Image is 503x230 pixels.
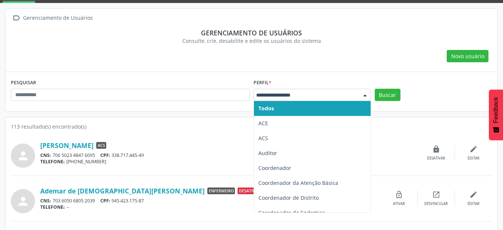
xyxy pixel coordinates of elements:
[258,105,274,112] span: Todos
[451,52,484,60] span: Novo usuário
[258,194,319,201] span: Coordenador de Distrito
[11,123,492,130] div: 113 resultado(s) encontrado(s)
[489,89,503,140] button: Feedback - Mostrar pesquisa
[40,158,418,165] div: [PHONE_NUMBER]
[16,29,487,37] div: Gerenciamento de usuários
[40,204,380,210] div: --
[493,97,499,123] span: Feedback
[395,190,403,199] i: lock_open
[16,149,30,163] i: person
[258,149,277,157] span: Auditor
[22,13,94,23] div: Gerenciamento de Usuários
[96,142,106,149] span: ACS
[432,145,440,153] i: lock
[432,190,440,199] i: open_in_new
[447,50,488,63] button: Novo usuário
[427,156,445,161] div: Desativar
[424,201,448,207] div: Desvincular
[469,190,478,199] i: edit
[40,152,51,158] span: CNS:
[469,145,478,153] i: edit
[40,204,65,210] span: TELEFONE:
[393,201,405,207] div: Ativar
[258,179,338,186] span: Coordenador da Atenção Básica
[258,164,291,171] span: Coordenador
[238,188,265,194] span: Desativado
[16,195,30,208] i: person
[258,120,268,127] span: ACE
[11,13,94,23] a:  Gerenciamento de Usuários
[468,156,480,161] div: Editar
[207,188,235,194] span: Enfermeiro
[40,187,205,195] a: Ademar de [DEMOGRAPHIC_DATA][PERSON_NAME]
[16,37,487,45] div: Consulte, crie, desabilite e edite os usuários do sistema
[11,77,36,89] label: PESQUISAR
[40,152,418,158] div: 706 5023 4847 6095 338.717.445-49
[375,89,400,101] button: Buscar
[11,13,22,23] i: 
[100,198,110,204] span: CPF:
[40,198,51,204] span: CNS:
[258,209,325,216] span: Coordenador de Endemias
[254,77,271,89] label: Perfil
[258,135,268,142] span: ACS
[40,141,94,149] a: [PERSON_NAME]
[40,158,65,165] span: TELEFONE:
[468,201,480,207] div: Editar
[100,152,110,158] span: CPF:
[40,198,380,204] div: 703 6050 6805 2039 945.423.175-87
